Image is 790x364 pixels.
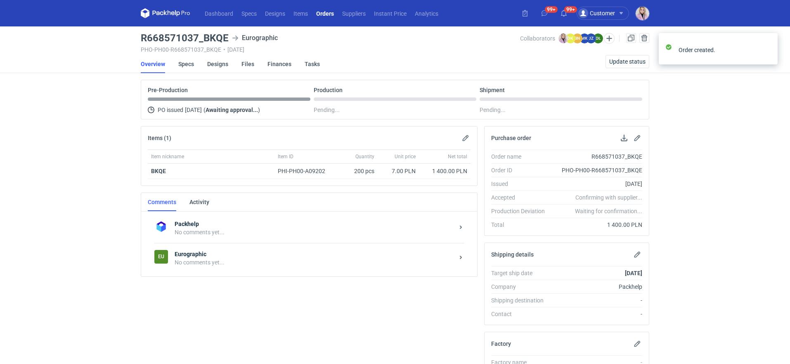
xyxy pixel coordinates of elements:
[261,8,289,18] a: Designs
[448,153,467,160] span: Net total
[289,8,312,18] a: Items
[232,33,278,43] div: Eurographic
[381,167,416,175] div: 7.00 PLN
[154,220,168,233] img: Packhelp
[148,135,171,141] h2: Items (1)
[609,59,646,64] span: Update status
[148,105,310,115] div: PO issued
[223,46,225,53] span: •
[491,296,551,305] div: Shipping destination
[577,7,636,20] button: Customer
[491,180,551,188] div: Issued
[639,33,649,43] button: Cancel order
[154,250,168,264] div: Eurographic
[148,87,188,93] p: Pre-Production
[606,55,649,68] button: Update status
[148,193,176,211] a: Comments
[278,153,293,160] span: Item ID
[551,283,642,291] div: Packhelp
[491,340,511,347] h2: Factory
[237,8,261,18] a: Specs
[175,220,454,228] strong: Packhelp
[593,33,603,43] figcaption: OŁ
[314,105,340,115] span: Pending...
[258,107,260,113] span: )
[141,33,229,43] h3: R668571037_BKQE
[491,251,534,258] h2: Shipping details
[151,153,184,160] span: Item nickname
[461,133,471,143] button: Edit items
[551,152,642,161] div: R668571037_BKQE
[626,33,636,43] a: Duplicate
[632,339,642,349] button: Edit factory details
[185,105,202,115] span: [DATE]
[175,258,454,266] div: No comments yet...
[551,166,642,174] div: PHO-PH00-R668571037_BKQE
[491,283,551,291] div: Company
[551,310,642,318] div: -
[578,8,615,18] div: Customer
[206,107,258,113] strong: Awaiting approval...
[632,250,642,259] button: Edit shipping details
[575,207,642,215] em: Waiting for confirmation...
[395,153,416,160] span: Unit price
[491,193,551,202] div: Accepted
[201,8,237,18] a: Dashboard
[572,33,582,43] figcaption: BN
[480,105,642,115] div: Pending...
[178,55,194,73] a: Specs
[765,45,771,54] button: close
[141,55,165,73] a: Overview
[557,7,570,20] button: 99+
[520,35,555,42] span: Collaborators
[538,7,551,20] button: 99+
[558,33,568,43] img: Klaudia Wiśniewska
[579,33,589,43] figcaption: MK
[278,167,333,175] div: PHI-PH00-A09202
[565,33,575,43] figcaption: DK
[305,55,320,73] a: Tasks
[370,8,411,18] a: Instant Price
[314,87,343,93] p: Production
[241,55,254,73] a: Files
[551,221,642,229] div: 1 400.00 PLN
[679,46,765,54] div: Order created.
[355,153,374,160] span: Quantity
[632,133,642,143] button: Edit purchase order
[207,55,228,73] a: Designs
[575,194,642,201] em: Confirming with supplier...
[551,296,642,305] div: -
[551,180,642,188] div: [DATE]
[619,133,629,143] button: Download PO
[312,8,338,18] a: Orders
[491,135,531,141] h2: Purchase order
[189,193,209,211] a: Activity
[604,33,615,44] button: Edit collaborators
[141,46,520,53] div: PHO-PH00-R668571037_BKQE [DATE]
[480,87,505,93] p: Shipment
[336,164,378,179] div: 200 pcs
[491,269,551,277] div: Target ship date
[491,152,551,161] div: Order name
[491,166,551,174] div: Order ID
[151,168,166,174] a: BKQE
[154,250,168,264] figcaption: Eu
[411,8,442,18] a: Analytics
[267,55,291,73] a: Finances
[422,167,467,175] div: 1 400.00 PLN
[586,33,596,43] figcaption: JZ
[141,8,190,18] svg: Packhelp Pro
[636,7,649,20] img: Klaudia Wiśniewska
[338,8,370,18] a: Suppliers
[625,270,642,276] strong: [DATE]
[175,228,454,236] div: No comments yet...
[491,221,551,229] div: Total
[203,107,206,113] span: (
[491,310,551,318] div: Contact
[175,250,454,258] strong: Eurographic
[491,207,551,215] div: Production Deviation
